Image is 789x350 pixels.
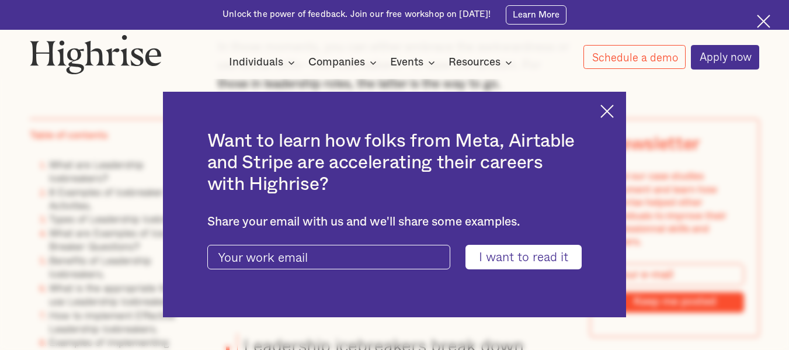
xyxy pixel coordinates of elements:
[390,56,439,70] div: Events
[207,131,582,195] h2: Want to learn how folks from Meta, Airtable and Stripe are accelerating their careers with Highrise?
[207,245,450,269] input: Your work email
[207,245,582,269] form: current-ascender-blog-article-modal-form
[449,56,500,70] div: Resources
[308,56,365,70] div: Companies
[600,105,614,118] img: Cross icon
[691,45,760,70] a: Apply now
[506,5,566,25] a: Learn More
[229,56,298,70] div: Individuals
[449,56,516,70] div: Resources
[390,56,423,70] div: Events
[308,56,380,70] div: Companies
[583,45,686,69] a: Schedule a demo
[30,34,162,74] img: Highrise logo
[207,215,582,230] div: Share your email with us and we'll share some examples.
[465,245,582,269] input: I want to read it
[757,15,770,28] img: Cross icon
[223,9,491,20] div: Unlock the power of feedback. Join our free workshop on [DATE]!
[229,56,283,70] div: Individuals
